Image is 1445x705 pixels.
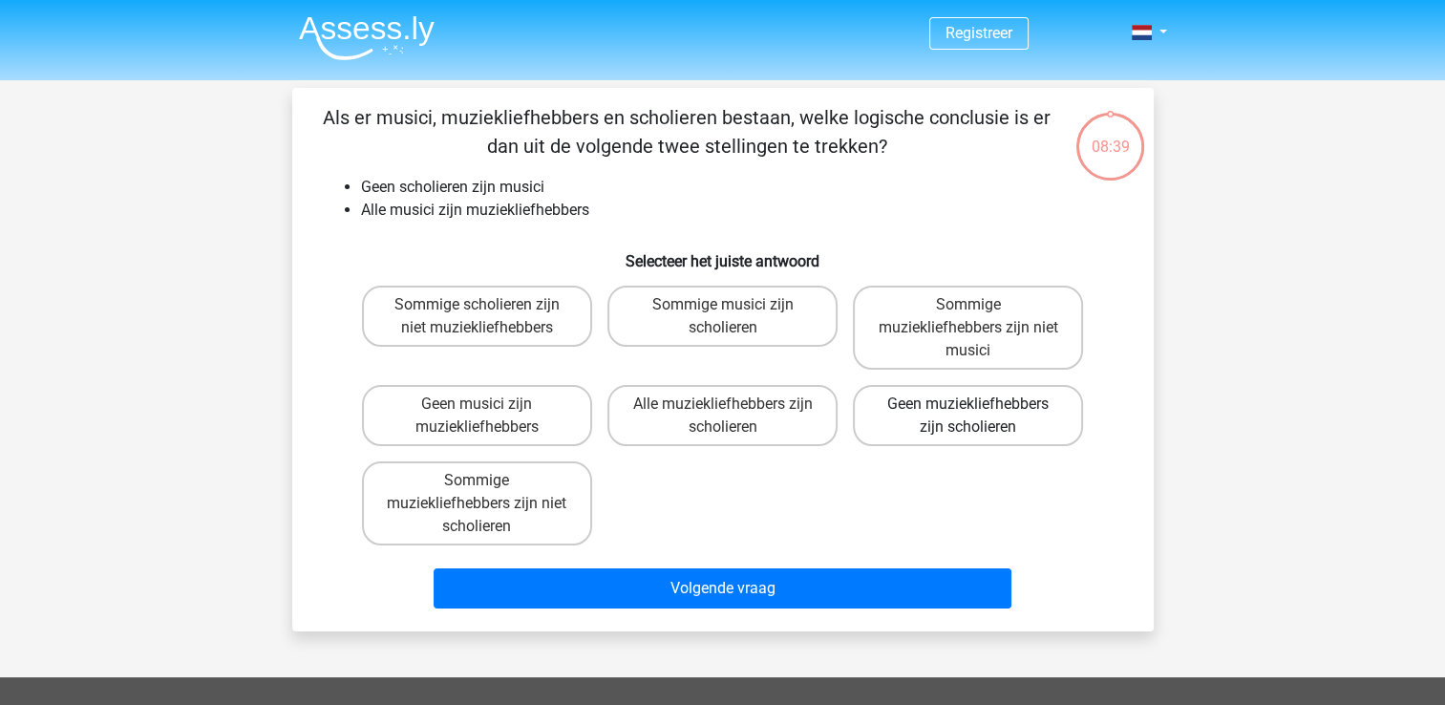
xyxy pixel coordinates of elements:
p: Als er musici, muziekliefhebbers en scholieren bestaan, welke logische conclusie is er dan uit de... [323,103,1052,160]
label: Geen musici zijn muziekliefhebbers [362,385,592,446]
div: 08:39 [1074,111,1146,159]
label: Sommige scholieren zijn niet muziekliefhebbers [362,286,592,347]
button: Volgende vraag [434,568,1011,609]
li: Geen scholieren zijn musici [361,176,1123,199]
label: Sommige muziekliefhebbers zijn niet scholieren [362,461,592,545]
h6: Selecteer het juiste antwoord [323,237,1123,270]
label: Sommige muziekliefhebbers zijn niet musici [853,286,1083,370]
label: Geen muziekliefhebbers zijn scholieren [853,385,1083,446]
a: Registreer [946,24,1012,42]
label: Alle muziekliefhebbers zijn scholieren [607,385,838,446]
li: Alle musici zijn muziekliefhebbers [361,199,1123,222]
img: Assessly [299,15,435,60]
label: Sommige musici zijn scholieren [607,286,838,347]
